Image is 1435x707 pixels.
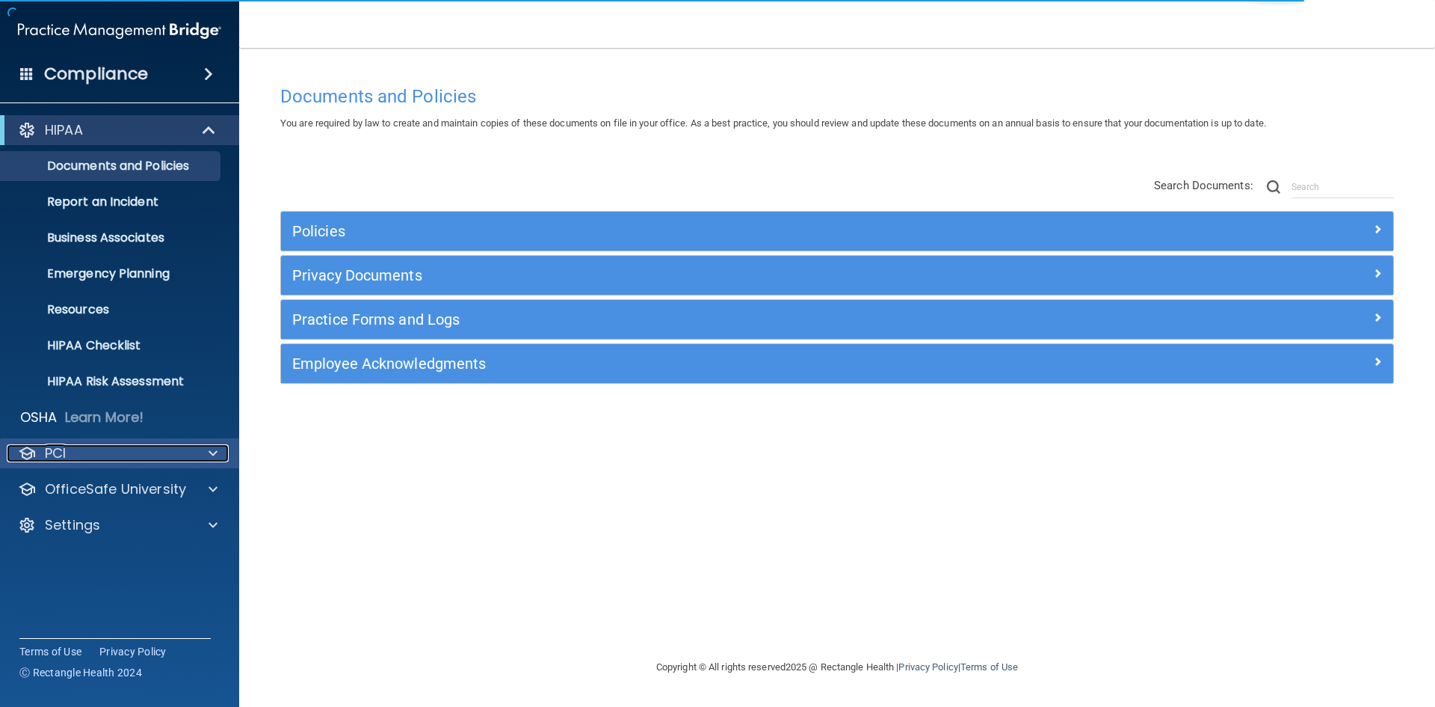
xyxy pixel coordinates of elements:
p: HIPAA Checklist [10,338,214,353]
h4: Documents and Policies [280,87,1394,106]
p: Resources [10,302,214,317]
span: Ⓒ Rectangle Health 2024 [19,665,142,680]
span: You are required by law to create and maintain copies of these documents on file in your office. ... [280,117,1266,129]
h5: Policies [292,223,1104,239]
a: Privacy Policy [99,644,167,659]
a: Settings [18,516,217,534]
p: Report an Incident [10,195,214,209]
a: Employee Acknowledgments [292,352,1382,376]
img: ic-search.3b580494.png [1267,180,1280,194]
p: HIPAA Risk Assessment [10,374,214,389]
div: Copyright © All rights reserved 2025 @ Rectangle Health | | [564,643,1110,691]
a: PCI [18,444,217,462]
a: Privacy Policy [898,661,957,673]
p: HIPAA [45,121,83,139]
p: Documents and Policies [10,159,214,174]
p: Business Associates [10,230,214,245]
p: Learn More! [65,408,144,426]
input: Search [1291,176,1394,198]
h5: Privacy Documents [292,267,1104,284]
a: Terms of Use [960,661,1018,673]
h5: Employee Acknowledgments [292,355,1104,372]
img: PMB logo [18,16,221,46]
h5: Practice Forms and Logs [292,311,1104,328]
a: OfficeSafe University [18,480,217,498]
p: OSHA [20,408,58,426]
span: Search Documents: [1154,179,1253,192]
p: OfficeSafe University [45,480,186,498]
p: Settings [45,516,100,534]
p: Emergency Planning [10,266,214,281]
h4: Compliance [44,64,148,85]
a: Policies [292,219,1382,243]
a: Privacy Documents [292,263,1382,287]
p: PCI [45,444,66,462]
a: Terms of Use [19,644,81,659]
a: HIPAA [18,121,217,139]
a: Practice Forms and Logs [292,307,1382,331]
